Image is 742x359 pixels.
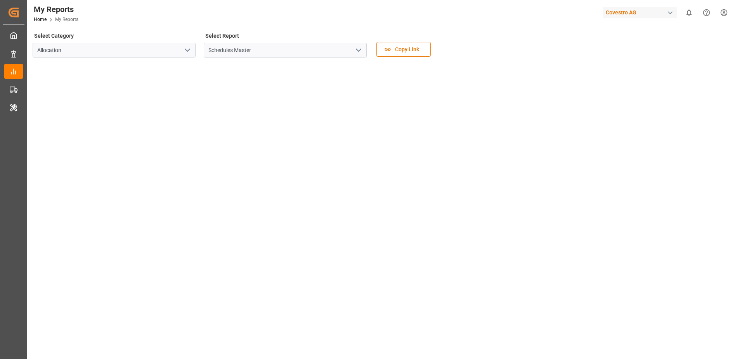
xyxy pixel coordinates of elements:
button: Covestro AG [603,5,680,20]
div: Covestro AG [603,7,677,18]
button: Help Center [698,4,715,21]
div: My Reports [34,3,78,15]
label: Select Category [33,30,75,41]
a: Home [34,17,47,22]
button: Copy Link [376,42,431,57]
input: Type to search/select [33,43,196,58]
span: Copy Link [391,45,423,54]
input: Type to search/select [204,43,367,58]
button: show 0 new notifications [680,4,698,21]
button: open menu [181,44,193,56]
label: Select Report [204,30,240,41]
button: open menu [352,44,364,56]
